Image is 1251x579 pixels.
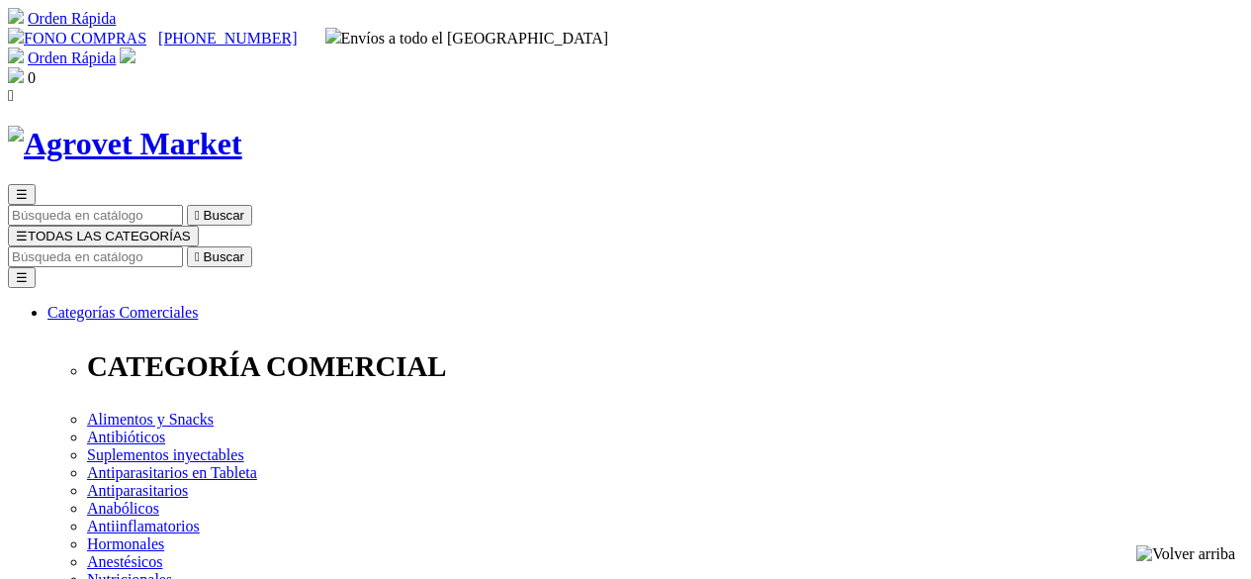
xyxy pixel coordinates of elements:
i:  [8,87,14,104]
p: CATEGORÍA COMERCIAL [87,350,1243,383]
img: Volver arriba [1136,545,1235,563]
a: Anabólicos [87,500,159,517]
span: ☰ [16,187,28,202]
a: Anestésicos [87,553,162,570]
span: Buscar [204,208,244,223]
span: 0 [28,69,36,86]
button:  Buscar [187,246,252,267]
button: ☰ [8,184,36,205]
span: Buscar [204,249,244,264]
a: Hormonales [87,535,164,552]
i:  [195,208,200,223]
span: ☰ [16,229,28,243]
img: shopping-cart.svg [8,48,24,63]
img: shopping-cart.svg [8,8,24,24]
input: Buscar [8,205,183,226]
a: Antibióticos [87,429,165,445]
a: Antiinflamatorios [87,518,200,534]
a: Categorías Comerciales [47,304,198,321]
a: Antiparasitarios en Tableta [87,464,257,481]
i:  [195,249,200,264]
input: Buscar [8,246,183,267]
span: Envíos a todo el [GEOGRAPHIC_DATA] [325,30,609,47]
img: delivery-truck.svg [325,28,341,44]
a: FONO COMPRAS [8,30,146,47]
a: Antiparasitarios [87,482,188,499]
a: Orden Rápida [28,10,116,27]
a: [PHONE_NUMBER] [158,30,297,47]
button: ☰ [8,267,36,288]
img: phone.svg [8,28,24,44]
img: user.svg [120,48,135,63]
img: shopping-bag.svg [8,67,24,83]
img: Agrovet Market [8,126,242,162]
a: Suplementos inyectables [87,446,244,463]
button: ☰TODAS LAS CATEGORÍAS [8,226,199,246]
button:  Buscar [187,205,252,226]
a: Alimentos y Snacks [87,411,214,428]
a: Orden Rápida [28,49,116,66]
a: Acceda a su cuenta de cliente [120,49,135,66]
